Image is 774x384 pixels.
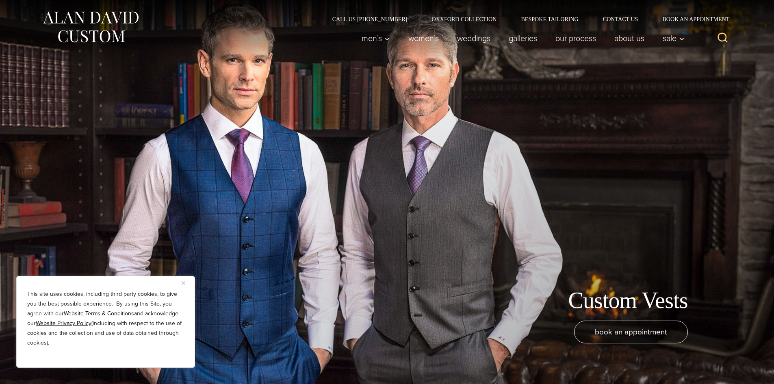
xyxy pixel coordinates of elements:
nav: Secondary Navigation [320,16,733,22]
nav: Primary Navigation [352,30,689,46]
p: This site uses cookies, including third party cookies, to give you the best possible experience. ... [27,289,184,348]
a: Galleries [499,30,546,46]
a: book an appointment [574,321,688,343]
span: Sale [663,34,685,42]
h1: Custom Vests [568,287,688,314]
a: Bespoke Tailoring [509,16,590,22]
a: Contact Us [591,16,650,22]
a: Our Process [546,30,605,46]
a: About Us [605,30,653,46]
a: Oxxford Collection [419,16,509,22]
a: Website Terms & Conditions [64,309,134,318]
span: Men’s [362,34,390,42]
img: Close [182,281,185,285]
a: Women’s [399,30,448,46]
a: Book an Appointment [650,16,732,22]
button: View Search Form [713,28,733,48]
a: weddings [448,30,499,46]
button: Close [182,278,191,288]
span: book an appointment [595,326,667,338]
a: Call Us [PHONE_NUMBER] [320,16,420,22]
img: Alan David Custom [42,9,139,45]
a: Website Privacy Policy [36,319,91,328]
